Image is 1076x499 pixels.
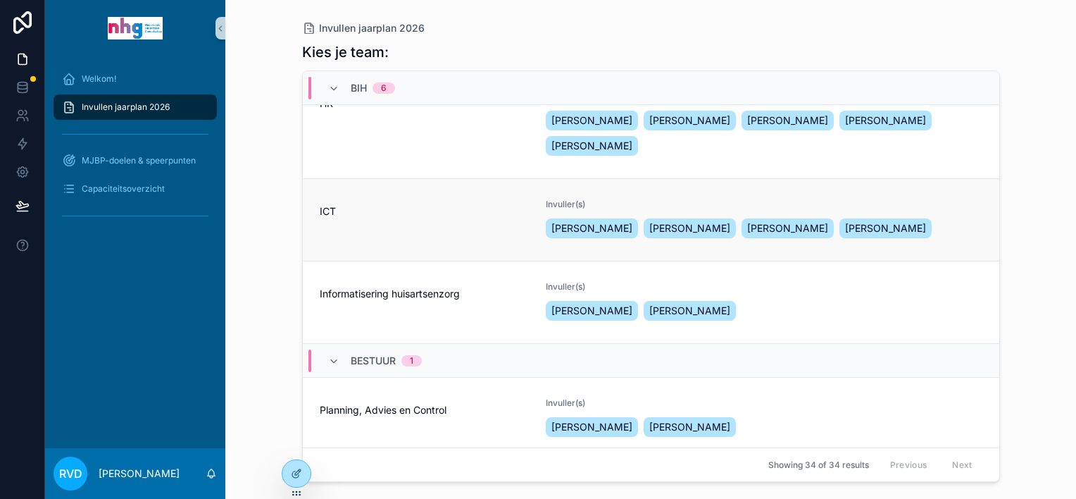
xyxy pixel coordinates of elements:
span: [PERSON_NAME] [649,304,730,318]
a: Informatisering huisartsenzorgInvuller(s)[PERSON_NAME][PERSON_NAME] [303,261,999,343]
span: Invullen jaarplan 2026 [82,101,170,113]
span: [PERSON_NAME] [747,221,828,235]
span: [PERSON_NAME] [845,221,926,235]
div: 6 [381,82,387,94]
span: ICT [320,204,530,218]
span: Rvd [59,465,82,482]
span: MJBP-doelen & speerpunten [82,155,196,166]
span: Invuller(s) [546,398,982,409]
h1: Kies je team: [302,42,389,62]
span: Bestuur [351,354,396,368]
span: Capaciteitsoverzicht [82,183,165,195]
span: Planning, Advies en Control [320,403,530,417]
div: scrollable content [45,56,225,245]
span: [PERSON_NAME] [551,113,632,128]
span: [PERSON_NAME] [551,139,632,153]
span: Showing 34 of 34 results [768,460,869,471]
span: [PERSON_NAME] [551,420,632,434]
span: [PERSON_NAME] [649,113,730,128]
div: 1 [410,355,413,366]
span: [PERSON_NAME] [649,221,730,235]
a: ICTInvuller(s)[PERSON_NAME][PERSON_NAME][PERSON_NAME][PERSON_NAME] [303,178,999,261]
span: Welkom! [82,73,116,85]
span: [PERSON_NAME] [551,304,632,318]
a: Welkom! [54,66,217,92]
span: Invullen jaarplan 2026 [319,21,425,35]
span: BIH [351,81,367,95]
a: Capaciteitsoverzicht [54,176,217,202]
span: [PERSON_NAME] [551,221,632,235]
a: Invullen jaarplan 2026 [54,94,217,120]
span: [PERSON_NAME] [845,113,926,128]
a: Planning, Advies en ControlInvuller(s)[PERSON_NAME][PERSON_NAME] [303,377,999,460]
span: [PERSON_NAME] [747,113,828,128]
p: [PERSON_NAME] [99,467,180,481]
span: Invuller(s) [546,199,982,210]
a: MJBP-doelen & speerpunten [54,148,217,173]
span: Informatisering huisartsenzorg [320,287,530,301]
a: HRInvuller(s)[PERSON_NAME][PERSON_NAME][PERSON_NAME][PERSON_NAME][PERSON_NAME] [303,70,999,178]
span: Invuller(s) [546,281,982,292]
img: App logo [108,17,163,39]
a: Invullen jaarplan 2026 [302,21,425,35]
span: [PERSON_NAME] [649,420,730,434]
